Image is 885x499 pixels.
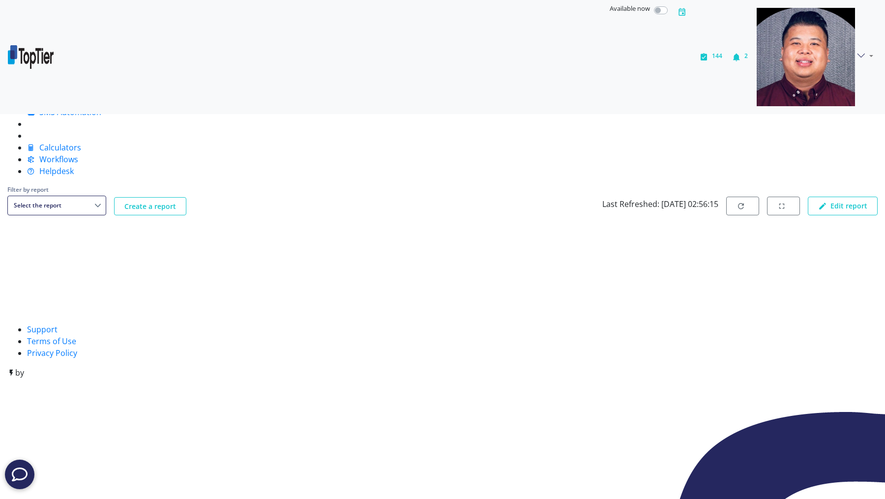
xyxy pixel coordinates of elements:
a: Helpdesk [27,166,74,176]
button: 144 [695,4,727,110]
span: Calculators [39,142,81,153]
a: Calculators [27,142,81,153]
a: Support [27,324,58,335]
label: Filter by report [7,185,106,194]
span: 2 [744,52,748,60]
img: e310ebdf-1855-410b-9d61-d1abdff0f2ad-637831748356285317.png [757,8,855,106]
a: Terms of Use [27,336,76,347]
a: Privacy Policy [27,348,77,358]
button: 2 [727,4,753,110]
span: Available now [610,4,650,13]
button: Edit report [808,197,878,215]
label: Last Refreshed: [DATE] 02:56:15 [602,198,718,210]
span: 144 [712,52,722,60]
img: bd260d39-06d4-48c8-91ce-4964555bf2e4-638900413960370303.png [8,45,54,69]
a: Workflows [27,154,78,165]
a: SMS Automation [27,107,101,117]
span: Helpdesk [39,166,74,176]
span: Workflows [39,154,78,165]
button: Create a report [114,197,186,215]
